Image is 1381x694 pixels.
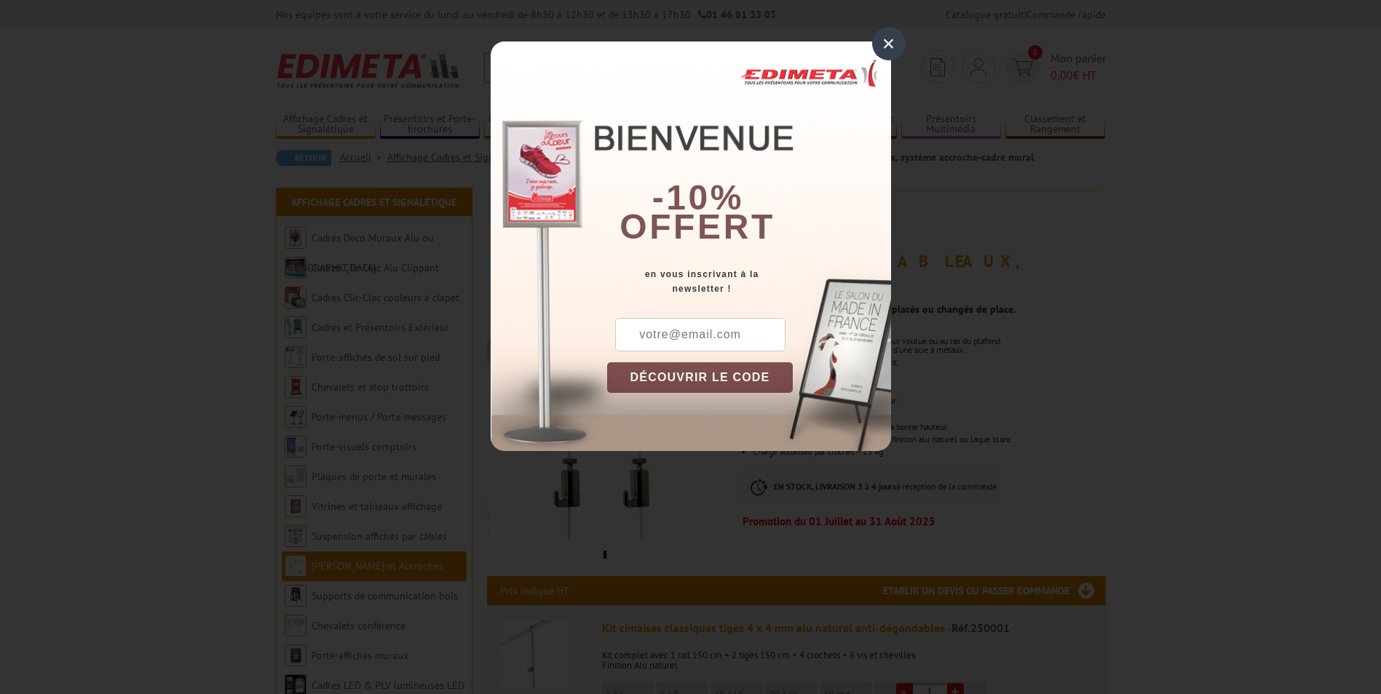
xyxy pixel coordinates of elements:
[615,318,786,351] input: votre@email.com
[652,178,744,217] b: -10%
[872,27,906,60] div: ×
[620,207,775,246] font: offert
[607,267,891,296] div: en vous inscrivant à la newsletter !
[607,362,794,393] button: DÉCOUVRIR LE CODE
